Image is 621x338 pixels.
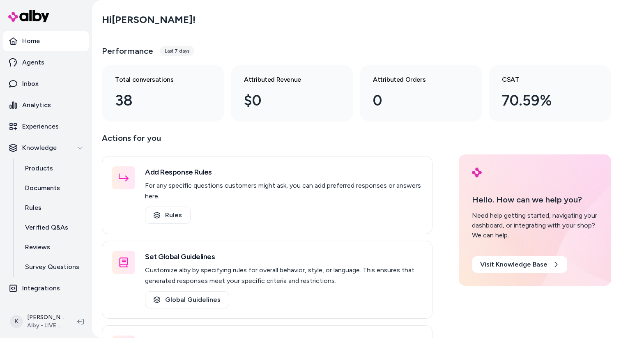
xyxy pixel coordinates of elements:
[5,308,71,335] button: K[PERSON_NAME]Alby - LIVE on [DOMAIN_NAME]
[22,283,60,293] p: Integrations
[25,163,53,173] p: Products
[22,143,57,153] p: Knowledge
[502,90,585,112] div: 70.59%
[22,122,59,131] p: Experiences
[145,207,191,224] a: Rules
[22,57,44,67] p: Agents
[472,211,598,240] div: Need help getting started, navigating your dashboard, or integrating with your shop? We can help.
[8,10,49,22] img: alby Logo
[115,90,198,112] div: 38
[145,166,422,178] h3: Add Response Rules
[145,291,229,308] a: Global Guidelines
[145,265,422,286] p: Customize alby by specifying rules for overall behavior, style, or language. This ensures that ge...
[25,223,68,232] p: Verified Q&As
[17,159,89,178] a: Products
[3,278,89,298] a: Integrations
[502,75,585,85] h3: CSAT
[3,53,89,72] a: Agents
[244,90,327,112] div: $0
[3,138,89,158] button: Knowledge
[3,31,89,51] a: Home
[115,75,198,85] h3: Total conversations
[22,79,39,89] p: Inbox
[25,183,60,193] p: Documents
[17,237,89,257] a: Reviews
[22,36,40,46] p: Home
[373,90,456,112] div: 0
[231,65,353,122] a: Attributed Revenue $0
[17,257,89,277] a: Survey Questions
[3,117,89,136] a: Experiences
[102,131,432,151] p: Actions for you
[27,313,64,322] p: [PERSON_NAME]
[472,168,482,177] img: alby Logo
[145,180,422,202] p: For any specific questions customers might ask, you can add preferred responses or answers here.
[10,315,23,328] span: K
[373,75,456,85] h3: Attributed Orders
[160,46,194,56] div: Last 7 days
[25,262,79,272] p: Survey Questions
[145,251,422,262] h3: Set Global Guidelines
[17,178,89,198] a: Documents
[102,65,224,122] a: Total conversations 38
[25,242,50,252] p: Reviews
[360,65,482,122] a: Attributed Orders 0
[22,100,51,110] p: Analytics
[3,74,89,94] a: Inbox
[17,218,89,237] a: Verified Q&As
[102,45,153,57] h3: Performance
[489,65,611,122] a: CSAT 70.59%
[102,14,195,26] h2: Hi [PERSON_NAME] !
[27,322,64,330] span: Alby - LIVE on [DOMAIN_NAME]
[244,75,327,85] h3: Attributed Revenue
[472,256,567,273] a: Visit Knowledge Base
[25,203,41,213] p: Rules
[3,95,89,115] a: Analytics
[17,198,89,218] a: Rules
[472,193,598,206] p: Hello. How can we help you?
